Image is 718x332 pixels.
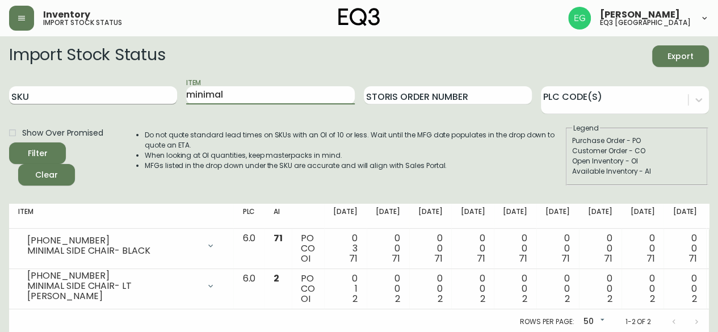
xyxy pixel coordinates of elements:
th: [DATE] [451,204,494,229]
div: 0 0 [588,233,612,264]
span: Inventory [43,10,90,19]
span: [PERSON_NAME] [600,10,680,19]
div: 0 3 [333,233,358,264]
p: 1-2 of 2 [625,317,651,327]
span: 71 [476,252,485,265]
div: 0 0 [545,274,570,304]
div: 0 0 [631,233,655,264]
li: When looking at OI quantities, keep masterpacks in mind. [145,150,565,161]
span: 71 [274,232,283,245]
th: [DATE] [494,204,536,229]
div: [PHONE_NUMBER]MINIMAL SIDE CHAIR- LT [PERSON_NAME] [18,274,224,299]
span: 2 [480,292,485,305]
th: [DATE] [664,204,706,229]
div: Available Inventory - AI [572,166,702,176]
img: db11c1629862fe82d63d0774b1b54d2b [568,7,591,30]
div: 0 1 [333,274,358,304]
span: 2 [395,292,400,305]
th: [DATE] [324,204,367,229]
th: Item [9,204,233,229]
span: 2 [274,272,279,285]
th: AI [264,204,292,229]
span: 71 [646,252,654,265]
span: 2 [438,292,443,305]
div: 50 [578,313,607,331]
div: 0 0 [503,274,527,304]
span: 2 [692,292,697,305]
span: 2 [607,292,612,305]
div: PO CO [301,233,315,264]
span: Export [661,49,700,64]
div: 0 0 [673,233,697,264]
th: [DATE] [579,204,622,229]
span: 71 [688,252,697,265]
img: logo [338,8,380,26]
th: [DATE] [622,204,664,229]
td: 6.0 [233,269,264,309]
div: Open Inventory - OI [572,156,702,166]
legend: Legend [572,123,600,133]
h2: Import Stock Status [9,45,165,67]
li: MFGs listed in the drop down under the SKU are accurate and will align with Sales Portal. [145,161,565,171]
div: 0 0 [418,274,443,304]
h5: import stock status [43,19,122,26]
button: Filter [9,142,66,164]
span: 2 [352,292,358,305]
div: 0 0 [376,233,400,264]
span: 2 [565,292,570,305]
span: OI [301,252,310,265]
button: Clear [18,164,75,186]
div: 0 0 [503,233,527,264]
div: [PHONE_NUMBER] [27,236,199,246]
span: 71 [604,252,612,265]
div: 0 0 [588,274,612,304]
p: Rows per page: [520,317,574,327]
span: 71 [392,252,400,265]
div: MINIMAL SIDE CHAIR- BLACK [27,246,199,256]
span: Clear [27,168,66,182]
span: OI [301,292,310,305]
div: Purchase Order - PO [572,136,702,146]
div: [PHONE_NUMBER] [27,271,199,281]
td: 6.0 [233,229,264,269]
th: [DATE] [367,204,409,229]
div: 0 0 [545,233,570,264]
span: 71 [519,252,527,265]
div: Customer Order - CO [572,146,702,156]
div: PO CO [301,274,315,304]
th: PLC [233,204,264,229]
span: Show Over Promised [22,127,103,139]
span: 71 [349,252,358,265]
div: MINIMAL SIDE CHAIR- LT [PERSON_NAME] [27,281,199,301]
span: 2 [522,292,527,305]
div: 0 0 [460,233,485,264]
div: 0 0 [673,274,697,304]
span: 71 [434,252,443,265]
div: 0 0 [418,233,443,264]
th: [DATE] [409,204,452,229]
th: [DATE] [536,204,579,229]
div: 0 0 [460,274,485,304]
div: 0 0 [376,274,400,304]
div: 0 0 [631,274,655,304]
span: 71 [561,252,570,265]
span: 2 [649,292,654,305]
h5: eq3 [GEOGRAPHIC_DATA] [600,19,691,26]
div: [PHONE_NUMBER]MINIMAL SIDE CHAIR- BLACK [18,233,224,258]
li: Do not quote standard lead times on SKUs with an OI of 10 or less. Wait until the MFG date popula... [145,130,565,150]
button: Export [652,45,709,67]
